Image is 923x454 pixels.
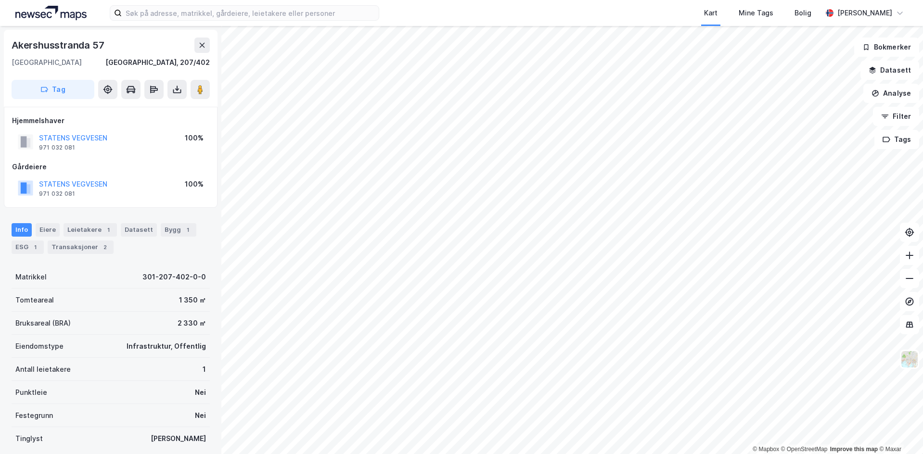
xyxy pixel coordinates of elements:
[15,364,71,375] div: Antall leietakere
[12,161,209,173] div: Gårdeiere
[753,446,779,453] a: Mapbox
[151,433,206,444] div: [PERSON_NAME]
[12,38,106,53] div: Akershusstranda 57
[704,7,718,19] div: Kart
[854,38,919,57] button: Bokmerker
[39,144,75,151] div: 971 032 081
[195,387,206,398] div: Nei
[195,410,206,421] div: Nei
[185,178,204,190] div: 100%
[781,446,828,453] a: OpenStreetMap
[203,364,206,375] div: 1
[873,107,919,126] button: Filter
[15,271,47,283] div: Matrikkel
[161,223,196,237] div: Bygg
[185,132,204,144] div: 100%
[183,225,192,235] div: 1
[12,57,82,68] div: [GEOGRAPHIC_DATA]
[860,61,919,80] button: Datasett
[142,271,206,283] div: 301-207-402-0-0
[12,223,32,237] div: Info
[795,7,811,19] div: Bolig
[100,242,110,252] div: 2
[874,130,919,149] button: Tags
[15,387,47,398] div: Punktleie
[178,317,206,329] div: 2 330 ㎡
[121,223,157,237] div: Datasett
[30,242,40,252] div: 1
[12,115,209,126] div: Hjemmelshaver
[15,410,53,421] div: Festegrunn
[12,80,94,99] button: Tag
[105,57,210,68] div: [GEOGRAPHIC_DATA], 207/402
[830,446,878,453] a: Improve this map
[36,223,60,237] div: Eiere
[122,6,379,20] input: Søk på adresse, matrikkel, gårdeiere, leietakere eller personer
[179,294,206,306] div: 1 350 ㎡
[12,240,44,254] div: ESG
[15,317,71,329] div: Bruksareal (BRA)
[103,225,113,235] div: 1
[15,6,87,20] img: logo.a4113a55bc3d86da70a041830d287a7e.svg
[875,408,923,454] iframe: Chat Widget
[15,294,54,306] div: Tomteareal
[739,7,773,19] div: Mine Tags
[863,84,919,103] button: Analyse
[64,223,117,237] div: Leietakere
[837,7,892,19] div: [PERSON_NAME]
[48,240,114,254] div: Transaksjoner
[39,190,75,198] div: 971 032 081
[15,433,43,444] div: Tinglyst
[15,340,64,352] div: Eiendomstype
[127,340,206,352] div: Infrastruktur, Offentlig
[900,350,919,368] img: Z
